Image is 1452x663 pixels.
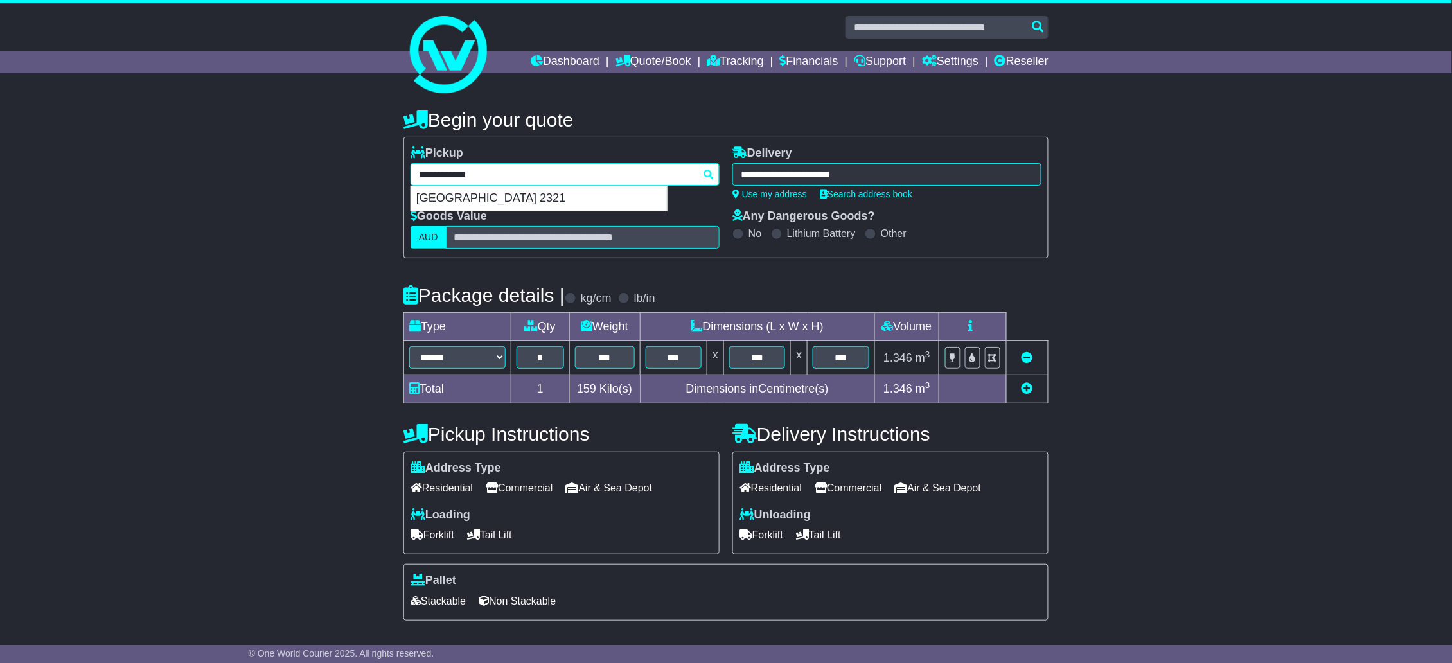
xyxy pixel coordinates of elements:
span: 159 [577,382,596,395]
label: Delivery [732,146,792,161]
label: lb/in [634,292,655,306]
a: Search address book [820,189,912,199]
td: Total [404,375,511,403]
label: Address Type [739,461,830,475]
span: Tail Lift [796,525,841,545]
td: x [707,341,724,375]
td: Weight [569,313,640,341]
label: Lithium Battery [787,227,856,240]
span: Commercial [486,478,553,498]
sup: 3 [925,380,930,390]
span: © One World Courier 2025. All rights reserved. [249,648,434,659]
span: Residential [739,478,802,498]
span: Forklift [411,525,454,545]
a: Reseller [995,51,1049,73]
span: Stackable [411,591,466,611]
h4: Package details | [403,285,565,306]
td: Qty [511,313,570,341]
span: Commercial [815,478,881,498]
span: 1.346 [883,382,912,395]
a: Settings [922,51,978,73]
span: Air & Sea Depot [895,478,982,498]
td: x [791,341,808,375]
label: Any Dangerous Goods? [732,209,875,224]
span: Forklift [739,525,783,545]
span: Non Stackable [479,591,556,611]
a: Financials [780,51,838,73]
h4: Delivery Instructions [732,423,1049,445]
a: Quote/Book [615,51,691,73]
h4: Pickup Instructions [403,423,720,445]
label: AUD [411,226,447,249]
a: Use my address [732,189,807,199]
a: Tracking [707,51,764,73]
span: Air & Sea Depot [566,478,653,498]
td: Volume [874,313,939,341]
a: Support [854,51,906,73]
span: Tail Lift [467,525,512,545]
td: Dimensions in Centimetre(s) [640,375,874,403]
td: Kilo(s) [569,375,640,403]
span: m [916,382,930,395]
div: [GEOGRAPHIC_DATA] 2321 [411,186,667,211]
td: Dimensions (L x W x H) [640,313,874,341]
label: Address Type [411,461,501,475]
label: Goods Value [411,209,487,224]
label: No [748,227,761,240]
td: 1 [511,375,570,403]
label: Pickup [411,146,463,161]
a: Dashboard [531,51,599,73]
label: kg/cm [581,292,612,306]
h4: Begin your quote [403,109,1049,130]
label: Loading [411,508,470,522]
label: Unloading [739,508,811,522]
sup: 3 [925,349,930,359]
span: m [916,351,930,364]
span: Residential [411,478,473,498]
a: Remove this item [1022,351,1033,364]
td: Type [404,313,511,341]
span: 1.346 [883,351,912,364]
label: Other [881,227,907,240]
a: Add new item [1022,382,1033,395]
label: Pallet [411,574,456,588]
